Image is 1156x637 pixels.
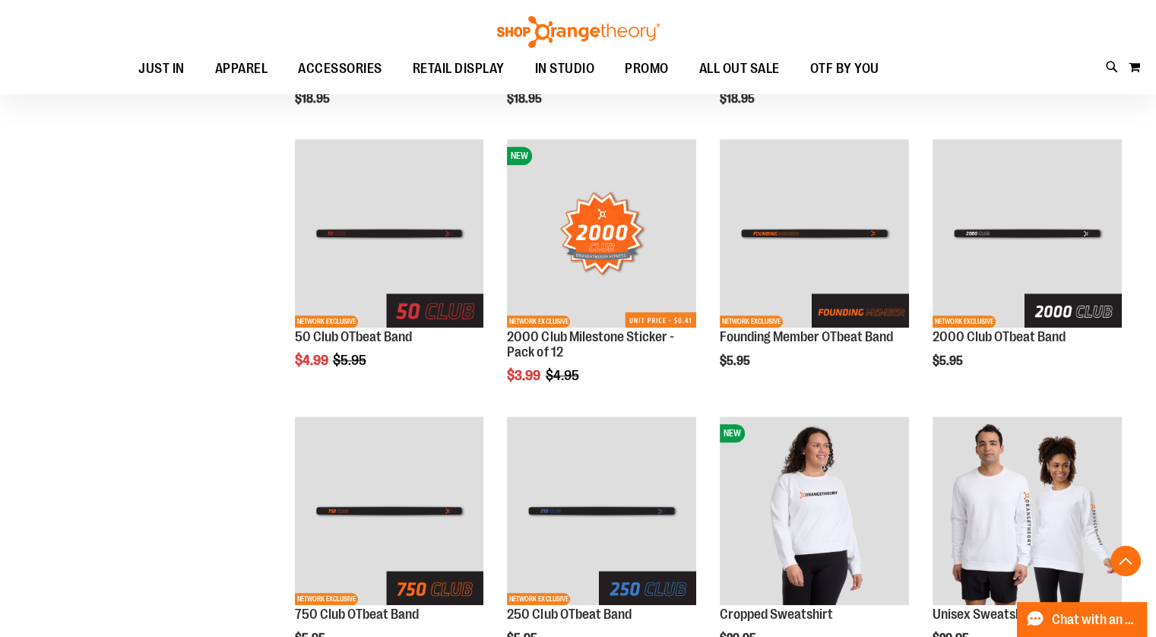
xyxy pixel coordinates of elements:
div: product [287,132,492,407]
img: Front of 2024 Q3 Balanced Basic Womens Cropped Sweatshirt [720,417,909,606]
span: NETWORK EXCLUSIVE [507,593,570,605]
span: Chat with an Expert [1052,613,1138,627]
span: $3.99 [507,368,543,383]
a: 50 Club OTbeat Band [295,329,412,344]
button: Back To Top [1110,546,1141,576]
span: JUST IN [138,52,185,86]
span: APPAREL [215,52,268,86]
a: 2000 Club OTbeat Band [933,329,1066,344]
span: $18.95 [507,92,544,106]
div: product [712,132,917,407]
span: $4.95 [545,368,581,383]
span: OTF BY YOU [810,52,879,86]
a: Main of 250 Club OTBeat BandNETWORK EXCLUSIVE [507,417,696,608]
div: product [499,132,704,422]
span: NETWORK EXCLUSIVE [295,593,358,605]
span: $4.99 [295,353,331,368]
img: Unisex Sweatshirt [933,417,1122,606]
a: Unisex Sweatshirt [933,607,1036,622]
a: 2000 Club Milestone Sticker - Pack of 12NEWNETWORK EXCLUSIVE [507,139,696,331]
span: $5.95 [333,353,369,368]
span: IN STUDIO [535,52,595,86]
span: NEW [720,424,745,442]
img: Main View of 2024 50 Club OTBeat Band [295,139,484,328]
a: Front of 2024 Q3 Balanced Basic Womens Cropped SweatshirtNEW [720,417,909,608]
img: Main of 2000 Club OTBeat Band [933,139,1122,328]
a: 2000 Club Milestone Sticker - Pack of 12 [507,329,673,360]
span: $5.95 [933,354,965,368]
a: Main of Founding Member OTBeat BandNETWORK EXCLUSIVE [720,139,909,331]
span: $18.95 [720,92,757,106]
img: Main of 250 Club OTBeat Band [507,417,696,606]
span: ALL OUT SALE [699,52,780,86]
a: 750 Club OTbeat Band [295,607,419,622]
span: NETWORK EXCLUSIVE [720,315,783,328]
a: Unisex Sweatshirt [933,417,1122,608]
a: Main of 750 Club OTBeat BandNETWORK EXCLUSIVE [295,417,484,608]
a: Founding Member OTbeat Band [720,329,893,344]
span: $18.95 [295,92,332,106]
span: $5.95 [720,354,752,368]
span: RETAIL DISPLAY [413,52,505,86]
img: Main of 750 Club OTBeat Band [295,417,484,606]
span: NETWORK EXCLUSIVE [507,315,570,328]
img: 2000 Club Milestone Sticker - Pack of 12 [507,139,696,328]
span: ACCESSORIES [298,52,382,86]
a: 250 Club OTbeat Band [507,607,631,622]
img: Main of Founding Member OTBeat Band [720,139,909,328]
button: Chat with an Expert [1017,602,1148,637]
a: Main of 2000 Club OTBeat BandNETWORK EXCLUSIVE [933,139,1122,331]
a: Cropped Sweatshirt [720,607,833,622]
img: Shop Orangetheory [495,16,662,48]
a: Main View of 2024 50 Club OTBeat BandNETWORK EXCLUSIVE [295,139,484,331]
span: NEW [507,147,532,165]
span: NETWORK EXCLUSIVE [295,315,358,328]
div: product [925,132,1129,407]
span: NETWORK EXCLUSIVE [933,315,996,328]
span: PROMO [625,52,669,86]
